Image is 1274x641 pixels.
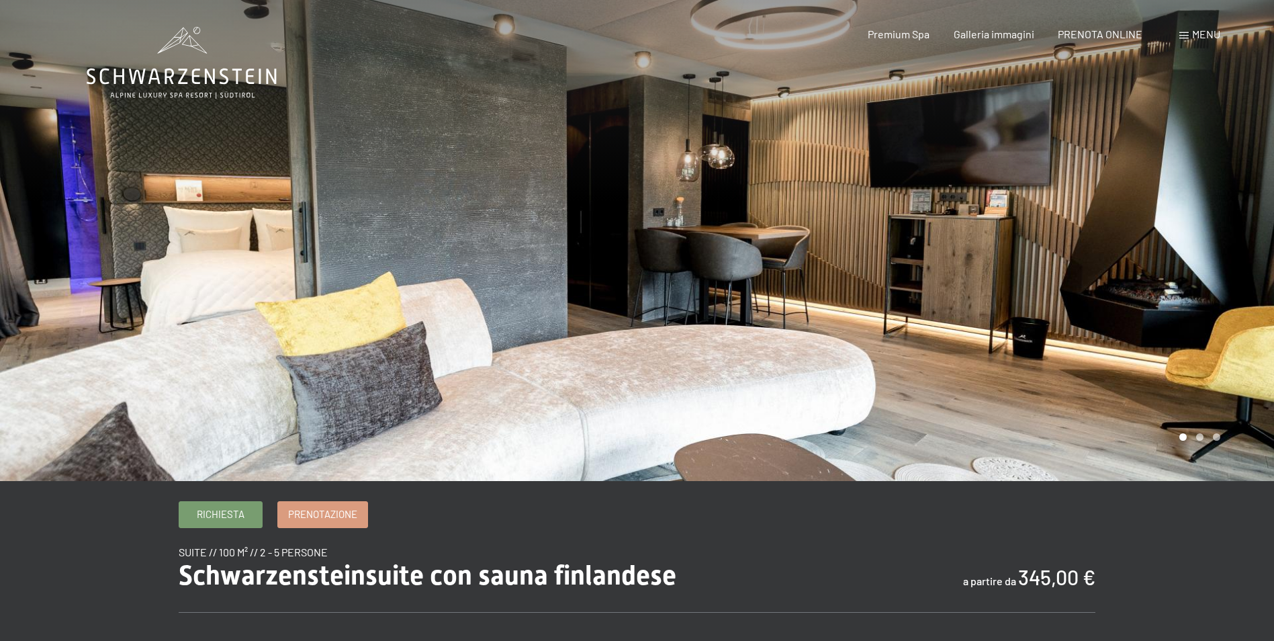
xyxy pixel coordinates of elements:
[868,28,929,40] a: Premium Spa
[1018,565,1095,589] b: 345,00 €
[197,507,244,521] span: Richiesta
[1192,28,1220,40] span: Menu
[963,574,1016,587] span: a partire da
[278,502,367,527] a: Prenotazione
[179,560,676,591] span: Schwarzensteinsuite con sauna finlandese
[288,507,357,521] span: Prenotazione
[179,546,328,558] span: suite // 100 m² // 2 - 5 persone
[1058,28,1142,40] a: PRENOTA ONLINE
[179,502,262,527] a: Richiesta
[954,28,1034,40] a: Galleria immagini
